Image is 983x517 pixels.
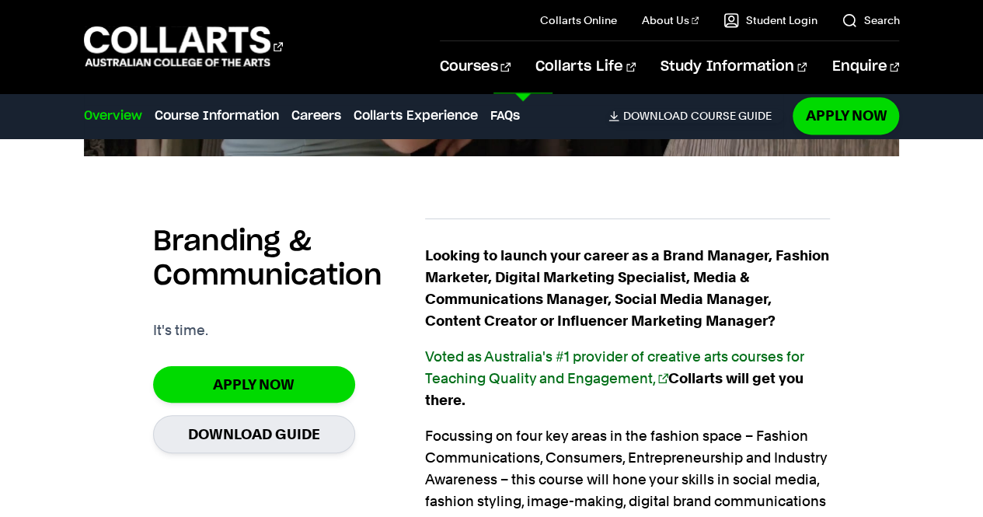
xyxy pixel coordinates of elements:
a: About Us [642,12,699,28]
a: Overview [84,107,142,125]
a: FAQs [490,107,520,125]
div: Go to homepage [84,24,283,68]
strong: Collarts will get you there. [425,348,804,408]
a: Collarts Life [535,41,636,93]
span: Download [622,109,687,123]
a: Courses [440,41,511,93]
strong: Looking to launch your career as a Brand Manager, Fashion Marketer, Digital Marketing Specialist,... [425,247,829,329]
a: Voted as Australia's #1 provider of creative arts courses for Teaching Quality and Engagement, [425,348,804,386]
a: Apply Now [153,366,355,403]
a: Study Information [661,41,807,93]
a: Student Login [723,12,817,28]
a: Search [842,12,899,28]
p: It's time. [153,320,208,341]
a: Download Guide [153,415,355,453]
h2: Branding & Communication [153,225,425,293]
a: Enquire [831,41,899,93]
a: DownloadCourse Guide [608,109,783,123]
a: Apply Now [793,97,899,134]
a: Course Information [155,107,279,125]
a: Collarts Online [540,12,617,28]
a: Careers [291,107,341,125]
a: Collarts Experience [354,107,478,125]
